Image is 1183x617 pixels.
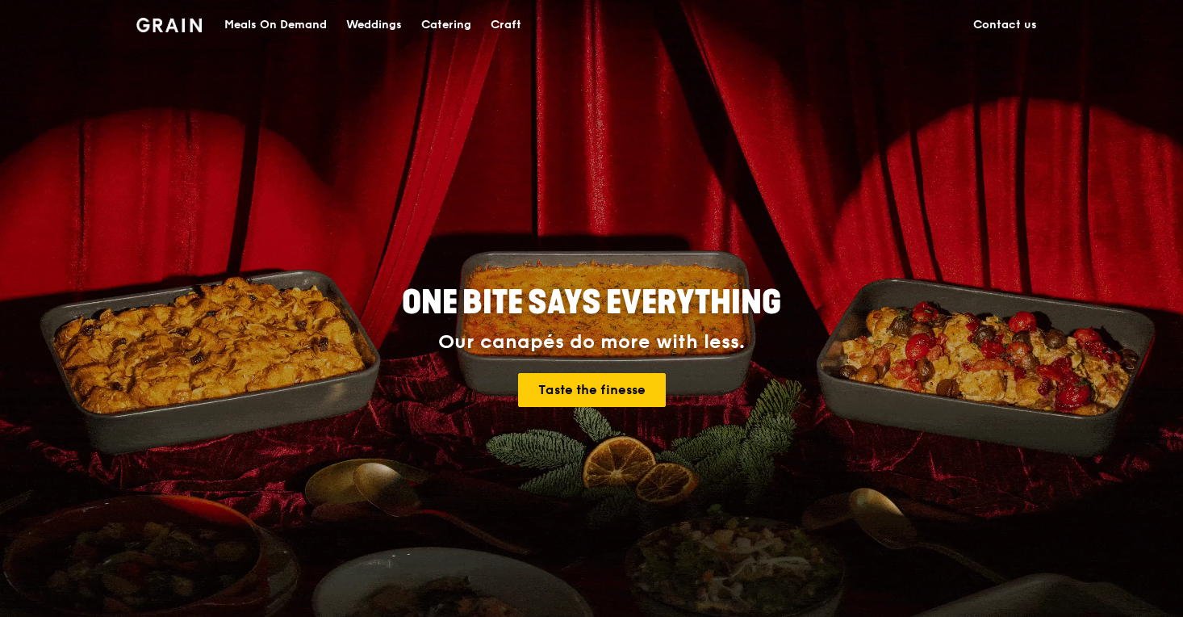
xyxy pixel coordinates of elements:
a: Taste the finesse [518,373,666,407]
div: Meals On Demand [224,1,327,49]
a: Contact us [964,1,1047,49]
div: Craft [491,1,521,49]
div: Catering [421,1,471,49]
div: Our canapés do more with less. [301,331,882,354]
a: Weddings [337,1,412,49]
img: Grain [136,18,202,32]
span: ONE BITE SAYS EVERYTHING [402,283,781,322]
a: Catering [412,1,481,49]
div: Weddings [346,1,402,49]
a: Craft [481,1,531,49]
